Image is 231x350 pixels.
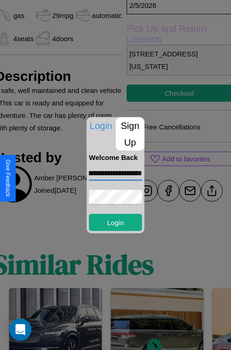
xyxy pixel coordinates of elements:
p: Login [87,117,115,134]
p: Sign Up [116,117,145,150]
div: Open Intercom Messenger [9,319,31,341]
button: Login [89,214,142,231]
div: Give Feedback [5,160,11,197]
h4: Welcome Back [89,153,142,161]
